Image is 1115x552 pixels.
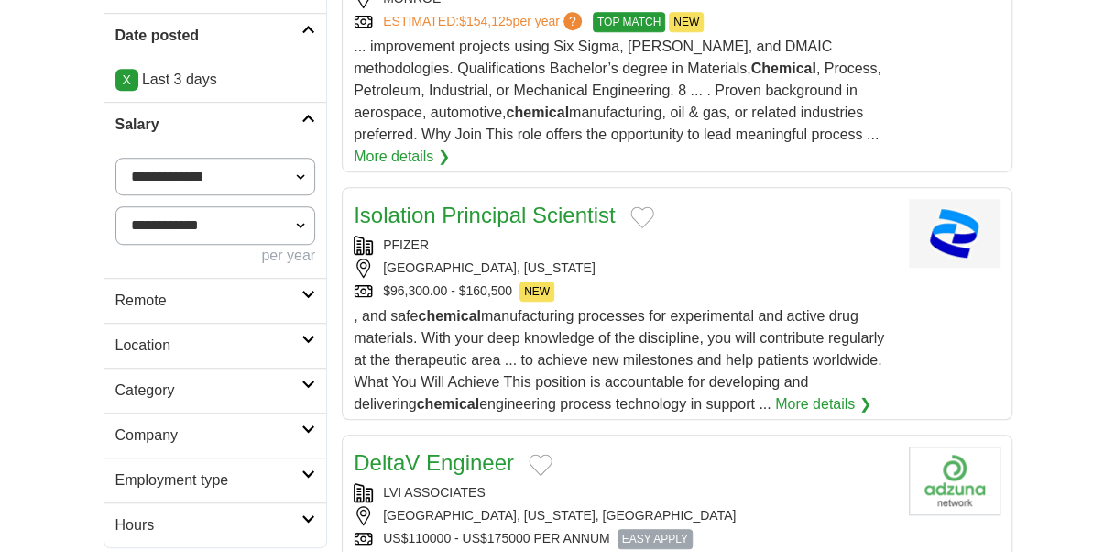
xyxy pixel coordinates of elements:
[383,12,585,32] a: ESTIMATED:$154,125per year?
[354,308,884,412] span: , and safe manufacturing processes for experimental and active drug materials. With your deep kno...
[909,447,1000,515] img: Company logo
[529,454,552,476] button: Add to favorite jobs
[354,39,881,142] span: ... improvement projects using Six Sigma, [PERSON_NAME], and DMAIC methodologies. Qualifications ...
[618,529,693,549] span: EASY APPLY
[115,69,316,91] p: Last 3 days
[104,413,327,458] a: Company
[593,12,665,32] span: TOP MATCH
[909,199,1000,268] img: Pfizer logo
[115,245,316,267] div: per year
[751,61,816,76] strong: Chemical
[669,12,704,32] span: NEW
[104,458,327,502] a: Employment type
[115,380,302,402] h2: Category
[115,335,302,357] h2: Location
[115,69,138,91] a: X
[115,114,302,136] h2: Salary
[115,469,302,491] h2: Employment type
[775,393,871,415] a: More details ❯
[354,483,893,502] div: LVI ASSOCIATES
[519,282,554,302] span: NEW
[354,146,450,168] a: More details ❯
[354,506,893,525] div: [GEOGRAPHIC_DATA], [US_STATE], [GEOGRAPHIC_DATA]
[417,396,479,412] strong: chemical
[115,425,302,447] h2: Company
[115,290,302,312] h2: Remote
[104,102,327,147] a: Salary
[354,450,514,475] a: DeltaV Engineer
[104,323,327,368] a: Location
[418,308,480,324] strong: chemical
[104,13,327,58] a: Date posted
[354,259,893,278] div: [GEOGRAPHIC_DATA], [US_STATE]
[563,12,582,30] span: ?
[354,203,615,227] a: Isolation Principal Scientist
[115,514,302,536] h2: Hours
[459,14,512,28] span: $154,125
[506,105,568,120] strong: chemical
[383,237,429,252] a: PFIZER
[104,278,327,323] a: Remote
[354,529,893,549] div: US$110000 - US$175000 PER ANNUM
[354,282,893,302] div: $96,300.00 - $160,500
[104,368,327,413] a: Category
[115,25,302,47] h2: Date posted
[630,206,654,228] button: Add to favorite jobs
[104,502,327,547] a: Hours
